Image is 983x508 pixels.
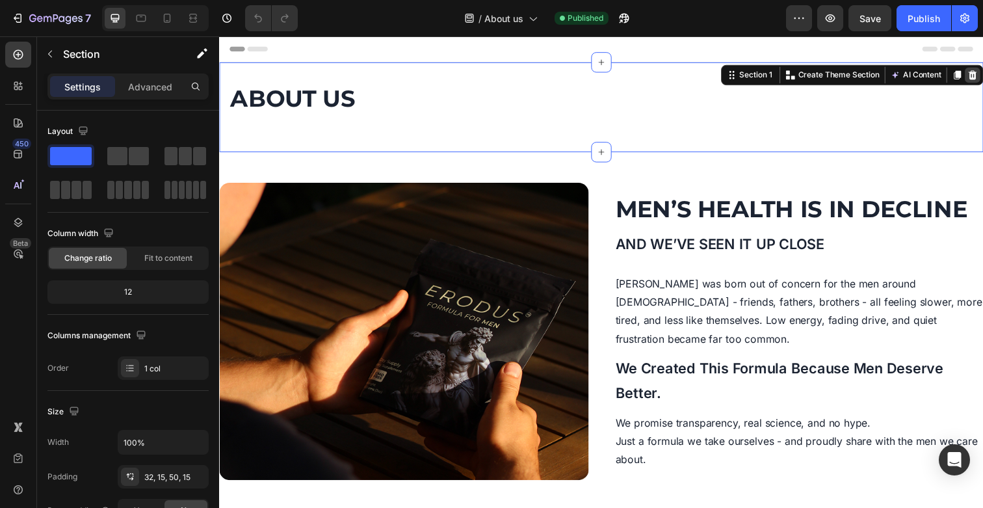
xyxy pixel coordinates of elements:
div: Order [47,362,69,374]
span: Just a formula we take ourselves - and proudly share with the men we care about. [404,407,774,439]
span: / [478,12,482,25]
div: 1 col [144,363,205,375]
div: Column width [47,225,116,243]
div: 32, 15, 50, 15 [144,472,205,483]
div: Beta [10,238,31,248]
div: 450 [12,139,31,149]
p: Settings [64,80,101,94]
span: About us [484,12,523,25]
div: Undo/Redo [245,5,298,31]
span: We promise transparency, real science, and no hype. [404,388,665,401]
span: [PERSON_NAME] was born out of concern for the men around [DEMOGRAPHIC_DATA] - friends, fathers, b... [404,246,779,315]
div: Open Intercom Messenger [939,444,970,475]
button: Save [848,5,891,31]
input: Auto [118,431,208,454]
span: Published [568,12,603,24]
button: Publish [897,5,951,31]
span: we created this formula because men deserve better. [404,330,739,373]
p: Section [63,46,170,62]
span: Fit to content [144,252,192,264]
div: Layout [47,123,91,140]
div: Size [47,403,82,421]
p: 7 [85,10,91,26]
span: Men’s health is in decline [404,162,764,191]
div: Publish [908,12,940,25]
iframe: Design area [219,36,983,508]
div: Width [47,436,69,448]
span: Change ratio [64,252,112,264]
p: Advanced [128,80,172,94]
span: and we’ve seen it up close [404,204,618,221]
span: Save [859,13,881,24]
div: 12 [50,283,206,301]
button: 7 [5,5,97,31]
div: Padding [47,471,77,483]
div: Columns management [47,327,149,345]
